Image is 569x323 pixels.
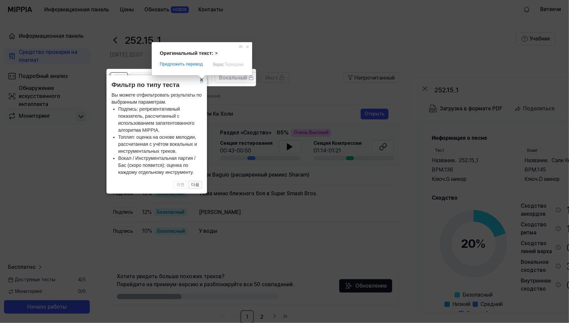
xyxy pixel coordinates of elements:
span: Оригинальный текст: [160,50,214,56]
span: Предложить перевод [160,61,203,67]
button: Закрыть [196,75,207,85]
button: 다음 [189,181,202,189]
ya-tr-span: Топлип: оценка на основе мелодии, рассчитанная с учётом вокальных и инструментальных треков. [118,134,197,154]
span: × [215,50,218,56]
ya-tr-span: Подпись: репрезентативный показатель, рассчитанный с использованием запатентованного алгоритма MI... [118,106,194,133]
ya-tr-span: Подпись [135,75,158,81]
button: Подпись [131,72,162,83]
ya-tr-span: Вы можете отфильтровать результаты по выбранным параметрам. [112,92,202,105]
button: Вокальный [215,72,258,83]
ya-tr-span: Вокал / Инструментальная партия / Бас (скоро появится): оценка по каждому отдельному инструменту. [118,155,196,175]
ya-tr-span: 다음 [191,182,199,187]
ya-tr-span: Вокальный [219,75,247,81]
ya-tr-span: 이전 [176,182,185,187]
button: Все [110,72,128,83]
ya-tr-span: Фильтр по типу теста [112,81,180,88]
ya-tr-span: × [200,77,204,83]
ya-tr-span: Все [114,75,124,81]
button: 이전 [174,181,187,189]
